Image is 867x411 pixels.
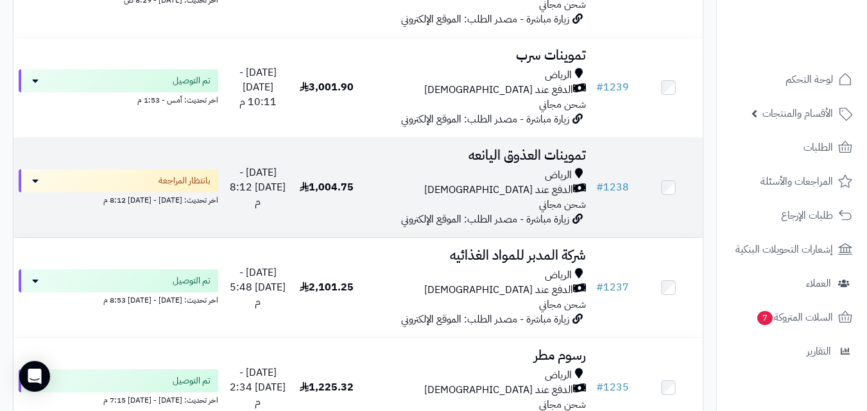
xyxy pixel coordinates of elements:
span: الدفع عند [DEMOGRAPHIC_DATA] [424,383,573,398]
h3: شركة المدبر للمواد الغذائيه [366,248,586,263]
span: [DATE] - [DATE] 5:48 م [230,265,286,310]
a: طلبات الإرجاع [725,200,859,231]
span: شحن مجاني [539,297,586,312]
span: 2,101.25 [300,280,354,295]
span: # [596,180,603,195]
div: اخر تحديث: [DATE] - [DATE] 7:15 م [19,392,218,406]
a: التقارير [725,336,859,367]
span: 3,001.90 [300,80,354,95]
span: الدفع عند [DEMOGRAPHIC_DATA] [424,183,573,197]
span: السلات المتروكة [756,308,833,326]
span: 1,225.32 [300,380,354,395]
span: # [596,80,603,95]
a: #1235 [596,380,629,395]
span: المراجعات والأسئلة [760,172,833,190]
span: 7 [757,310,773,326]
a: #1237 [596,280,629,295]
span: زيارة مباشرة - مصدر الطلب: الموقع الإلكتروني [401,312,569,327]
div: اخر تحديث: [DATE] - [DATE] 8:53 م [19,292,218,306]
a: المراجعات والأسئلة [725,166,859,197]
span: زيارة مباشرة - مصدر الطلب: الموقع الإلكتروني [401,112,569,127]
span: شحن مجاني [539,197,586,212]
span: شحن مجاني [539,97,586,112]
h3: تموينات سرب [366,48,586,63]
div: اخر تحديث: أمس - 1:53 م [19,92,218,106]
span: زيارة مباشرة - مصدر الطلب: الموقع الإلكتروني [401,212,569,227]
span: الدفع عند [DEMOGRAPHIC_DATA] [424,83,573,97]
span: الدفع عند [DEMOGRAPHIC_DATA] [424,283,573,298]
img: logo-2.png [780,10,855,37]
span: العملاء [806,274,831,292]
span: الطلبات [803,138,833,156]
a: #1239 [596,80,629,95]
a: #1238 [596,180,629,195]
span: التقارير [807,342,831,360]
h3: تموينات العذوق اليانعه [366,148,586,163]
span: إشعارات التحويلات البنكية [735,240,833,258]
a: الطلبات [725,132,859,163]
span: تم التوصيل [173,274,210,287]
span: [DATE] - [DATE] 10:11 م [239,65,277,110]
span: الرياض [545,168,572,183]
a: العملاء [725,268,859,299]
div: Open Intercom Messenger [19,361,50,392]
span: الرياض [545,68,572,83]
span: تم التوصيل [173,74,210,87]
span: بانتظار المراجعة [159,174,210,187]
span: 1,004.75 [300,180,354,195]
span: # [596,380,603,395]
a: السلات المتروكة7 [725,302,859,333]
div: اخر تحديث: [DATE] - [DATE] 8:12 م [19,192,218,206]
span: # [596,280,603,295]
span: الرياض [545,368,572,383]
span: [DATE] - [DATE] 8:12 م [230,165,286,210]
span: [DATE] - [DATE] 2:34 م [230,365,286,410]
a: لوحة التحكم [725,64,859,95]
a: إشعارات التحويلات البنكية [725,234,859,265]
span: الأقسام والمنتجات [762,105,833,122]
h3: رسوم مطر [366,348,586,363]
span: زيارة مباشرة - مصدر الطلب: الموقع الإلكتروني [401,12,569,27]
span: طلبات الإرجاع [781,206,833,224]
span: تم التوصيل [173,374,210,387]
span: الرياض [545,268,572,283]
span: لوحة التحكم [785,71,833,88]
